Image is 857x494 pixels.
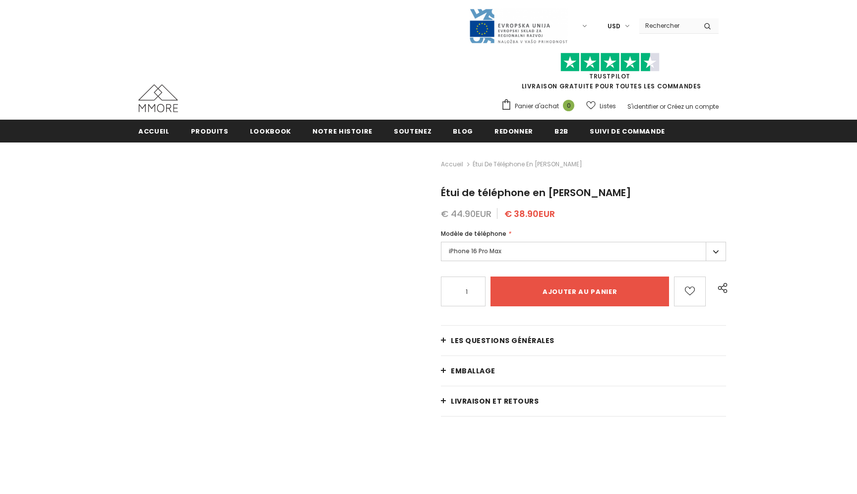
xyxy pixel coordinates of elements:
a: Suivi de commande [590,120,665,142]
span: Livraison et retours [451,396,539,406]
span: LIVRAISON GRATUITE POUR TOUTES LES COMMANDES [501,57,719,90]
span: EMBALLAGE [451,366,495,376]
span: Accueil [138,127,170,136]
span: Produits [191,127,229,136]
a: soutenez [394,120,431,142]
a: EMBALLAGE [441,356,726,386]
span: B2B [554,127,568,136]
a: Accueil [138,120,170,142]
a: Notre histoire [312,120,372,142]
a: Blog [453,120,473,142]
span: € 38.90EUR [504,208,555,220]
img: Faites confiance aux étoiles pilotes [560,53,660,72]
a: TrustPilot [589,72,630,80]
a: Redonner [494,120,533,142]
span: Étui de téléphone en [PERSON_NAME] [473,158,582,170]
span: 0 [563,100,574,111]
span: Redonner [494,127,533,136]
span: Panier d'achat [515,101,559,111]
a: S'identifier [627,102,658,111]
label: iPhone 16 Pro Max [441,242,726,261]
span: Lookbook [250,127,291,136]
a: Créez un compte [667,102,719,111]
img: Javni Razpis [469,8,568,44]
a: Les questions générales [441,326,726,355]
span: Les questions générales [451,336,554,346]
img: Cas MMORE [138,84,178,112]
input: Search Site [639,18,696,33]
a: Lookbook [250,120,291,142]
span: € 44.90EUR [441,208,491,220]
a: Panier d'achat 0 [501,99,579,114]
span: Blog [453,127,473,136]
span: Listes [600,101,616,111]
span: Notre histoire [312,127,372,136]
a: Livraison et retours [441,386,726,416]
input: Ajouter au panier [490,277,669,306]
a: Produits [191,120,229,142]
span: soutenez [394,127,431,136]
span: USD [608,21,620,31]
span: Modèle de téléphone [441,229,506,238]
span: Suivi de commande [590,127,665,136]
span: or [660,102,666,111]
a: Accueil [441,158,463,170]
a: Listes [586,97,616,115]
a: B2B [554,120,568,142]
a: Javni Razpis [469,21,568,30]
span: Étui de téléphone en [PERSON_NAME] [441,186,631,200]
